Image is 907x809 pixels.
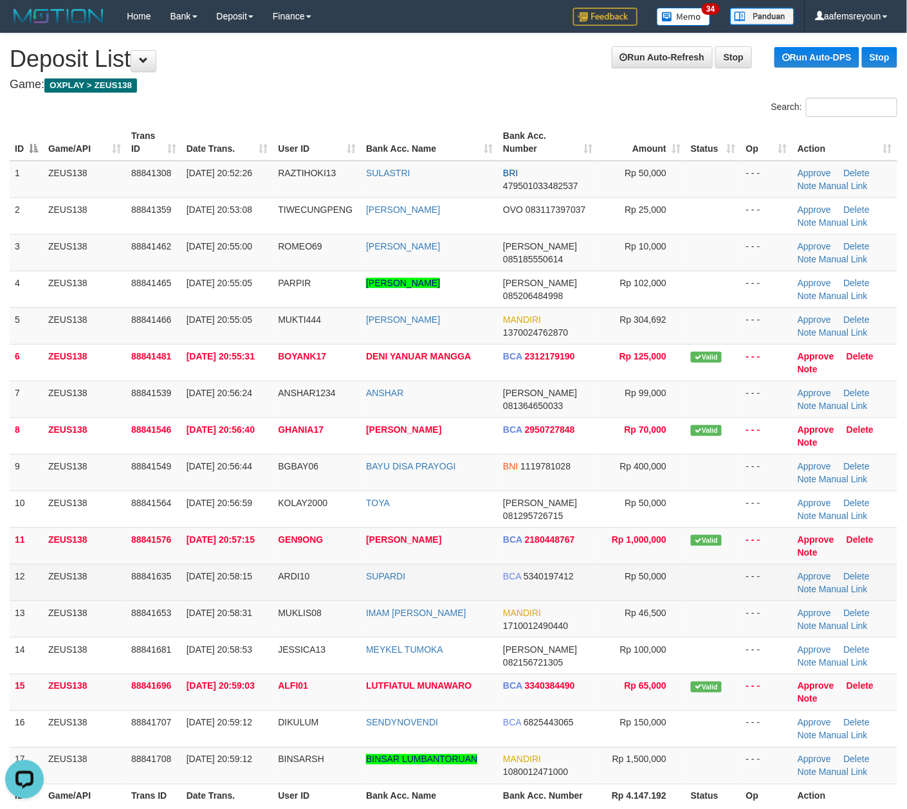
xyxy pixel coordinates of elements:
[43,601,126,637] td: ZEUS138
[43,747,126,784] td: ZEUS138
[10,124,43,161] th: ID: activate to sort column descending
[798,718,831,728] a: Approve
[43,637,126,674] td: ZEUS138
[771,98,897,117] label: Search:
[798,437,818,448] a: Note
[131,314,171,325] span: 88841466
[503,327,568,338] span: Copy 1370024762870 to clipboard
[187,534,255,545] span: [DATE] 20:57:15
[741,271,792,307] td: - - -
[361,784,498,808] th: Bank Acc. Name
[366,754,477,765] a: BINSAR LUMBANTORUAN
[657,8,711,26] img: Button%20Memo.svg
[844,461,870,471] a: Delete
[503,644,577,655] span: [PERSON_NAME]
[10,637,43,674] td: 14
[741,564,792,601] td: - - -
[10,234,43,271] td: 3
[526,205,585,215] span: Copy 083117397037 to clipboard
[620,718,666,728] span: Rp 150,000
[741,161,792,198] td: - - -
[366,498,390,508] a: TOYA
[10,674,43,711] td: 15
[43,564,126,601] td: ZEUS138
[361,124,498,161] th: Bank Acc. Name: activate to sort column ascending
[844,278,870,288] a: Delete
[798,754,831,765] a: Approve
[366,314,440,325] a: [PERSON_NAME]
[503,754,541,765] span: MANDIRI
[131,718,171,728] span: 88841707
[503,278,577,288] span: [PERSON_NAME]
[524,718,574,728] span: Copy 6825443065 to clipboard
[798,181,817,191] a: Note
[741,381,792,417] td: - - -
[741,601,792,637] td: - - -
[366,608,466,618] a: IMAM [PERSON_NAME]
[187,498,252,508] span: [DATE] 20:56:59
[10,161,43,198] td: 1
[741,307,792,344] td: - - -
[187,205,252,215] span: [DATE] 20:53:08
[187,241,252,251] span: [DATE] 20:55:00
[503,621,568,631] span: Copy 1710012490440 to clipboard
[819,254,868,264] a: Manual Link
[798,657,817,668] a: Note
[10,747,43,784] td: 17
[187,571,252,581] span: [DATE] 20:58:15
[126,124,181,161] th: Trans ID: activate to sort column ascending
[741,454,792,491] td: - - -
[278,608,322,618] span: MUKLIS08
[131,351,171,361] span: 88841481
[792,124,897,161] th: Action: activate to sort column ascending
[278,461,318,471] span: BGBAY06
[43,711,126,747] td: ZEUS138
[620,461,666,471] span: Rp 400,000
[10,564,43,601] td: 12
[131,424,171,435] span: 88841546
[10,491,43,527] td: 10
[619,351,666,361] span: Rp 125,000
[620,644,666,655] span: Rp 100,000
[187,314,252,325] span: [DATE] 20:55:05
[741,234,792,271] td: - - -
[10,711,43,747] td: 16
[819,291,868,301] a: Manual Link
[366,718,438,728] a: SENDYNOVENDI
[806,98,897,117] input: Search:
[187,681,255,691] span: [DATE] 20:59:03
[844,608,870,618] a: Delete
[525,351,575,361] span: Copy 2312179190 to clipboard
[366,571,405,581] a: SUPARDI
[498,784,598,808] th: Bank Acc. Number
[278,424,324,435] span: GHANIA17
[798,511,817,521] a: Note
[625,608,666,618] span: Rp 46,500
[525,424,575,435] span: Copy 2950727848 to clipboard
[798,498,831,508] a: Approve
[525,534,575,545] span: Copy 2180448767 to clipboard
[187,351,255,361] span: [DATE] 20:55:31
[625,681,666,691] span: Rp 65,000
[819,657,868,668] a: Manual Link
[620,314,666,325] span: Rp 304,692
[741,344,792,381] td: - - -
[612,534,666,545] span: Rp 1,000,000
[819,401,868,411] a: Manual Link
[187,168,252,178] span: [DATE] 20:52:26
[10,6,107,26] img: MOTION_logo.png
[741,197,792,234] td: - - -
[847,351,874,361] a: Delete
[844,718,870,728] a: Delete
[520,461,571,471] span: Copy 1119781028 to clipboard
[131,388,171,398] span: 88841539
[798,694,818,704] a: Note
[741,417,792,454] td: - - -
[131,571,171,581] span: 88841635
[503,498,577,508] span: [PERSON_NAME]
[43,674,126,711] td: ZEUS138
[798,608,831,618] a: Approve
[503,681,522,691] span: BCA
[503,461,518,471] span: BNI
[798,254,817,264] a: Note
